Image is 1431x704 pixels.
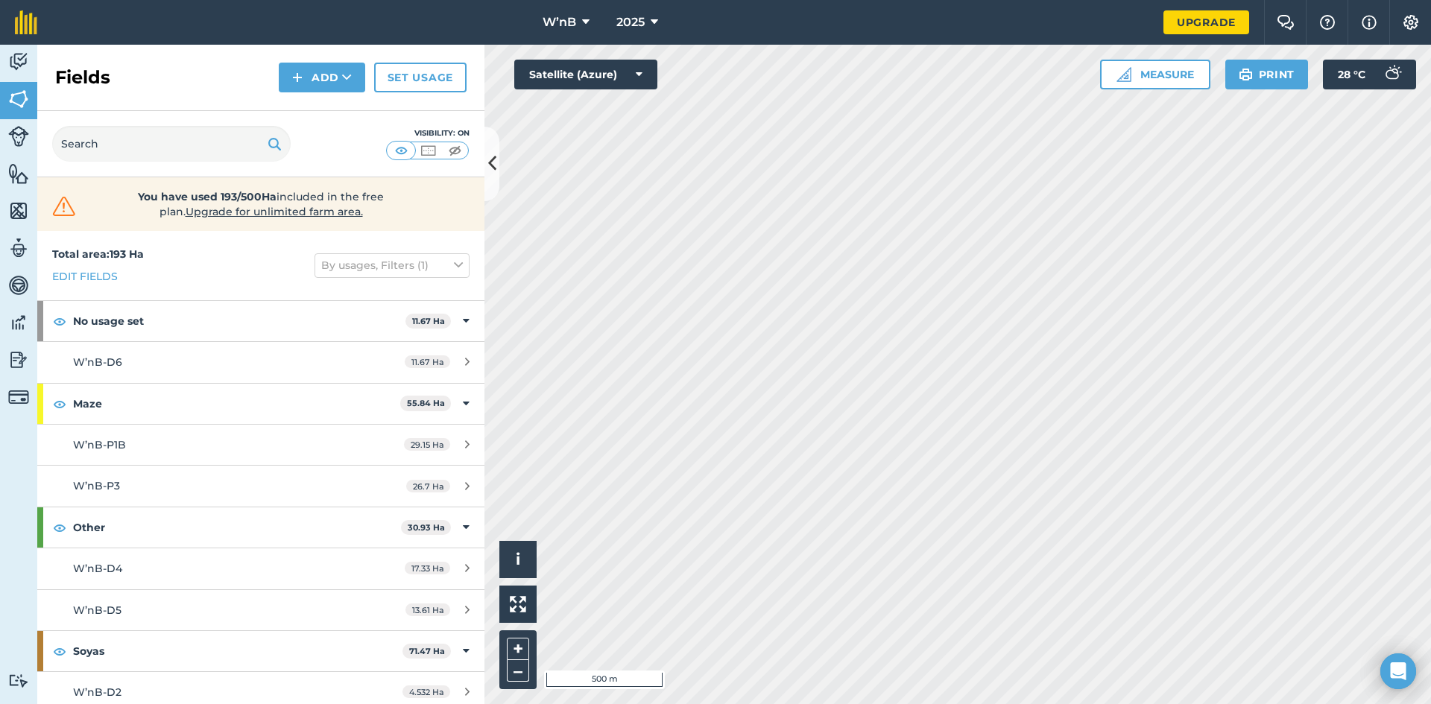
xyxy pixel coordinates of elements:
[8,237,29,259] img: svg+xml;base64,PD94bWwgdmVyc2lvbj0iMS4wIiBlbmNvZGluZz0idXRmLTgiPz4KPCEtLSBHZW5lcmF0b3I6IEFkb2JlIE...
[419,143,437,158] img: svg+xml;base64,PHN2ZyB4bWxucz0iaHR0cDovL3d3dy53My5vcmcvMjAwMC9zdmciIHdpZHRoPSI1MCIgaGVpZ2h0PSI0MC...
[315,253,470,277] button: By usages, Filters (1)
[73,562,122,575] span: W’nB-D4
[8,311,29,334] img: svg+xml;base64,PD94bWwgdmVyc2lvbj0iMS4wIiBlbmNvZGluZz0idXRmLTgiPz4KPCEtLSBHZW5lcmF0b3I6IEFkb2JlIE...
[73,355,122,369] span: W’nB-D6
[8,88,29,110] img: svg+xml;base64,PHN2ZyB4bWxucz0iaHR0cDovL3d3dy53My5vcmcvMjAwMC9zdmciIHdpZHRoPSI1NiIgaGVpZ2h0PSI2MC...
[408,522,445,533] strong: 30.93 Ha
[404,438,450,451] span: 29.15 Ha
[73,438,126,451] span: W’nB-P1B
[1225,60,1309,89] button: Print
[1380,653,1416,689] div: Open Intercom Messenger
[73,384,400,424] strong: Maze
[53,312,66,330] img: svg+xml;base64,PHN2ZyB4bWxucz0iaHR0cDovL3d3dy53My5vcmcvMjAwMC9zdmciIHdpZHRoPSIxOCIgaGVpZ2h0PSIyNC...
[279,63,365,92] button: Add
[516,550,520,568] span: i
[406,480,450,492] span: 26.7 Ha
[8,126,29,147] img: svg+xml;base64,PD94bWwgdmVyc2lvbj0iMS4wIiBlbmNvZGluZz0idXRmLTgiPz4KPCEtLSBHZW5lcmF0b3I6IEFkb2JlIE...
[407,398,445,408] strong: 55.84 Ha
[446,143,464,158] img: svg+xml;base64,PHN2ZyB4bWxucz0iaHR0cDovL3d3dy53My5vcmcvMjAwMC9zdmciIHdpZHRoPSI1MCIgaGVpZ2h0PSI0MC...
[52,268,118,285] a: Edit fields
[15,10,37,34] img: fieldmargin Logo
[1116,67,1131,82] img: Ruler icon
[1402,15,1420,30] img: A cog icon
[392,143,411,158] img: svg+xml;base64,PHN2ZyB4bWxucz0iaHR0cDovL3d3dy53My5vcmcvMjAwMC9zdmciIHdpZHRoPSI1MCIgaGVpZ2h0PSI0MC...
[8,274,29,296] img: svg+xml;base64,PD94bWwgdmVyc2lvbj0iMS4wIiBlbmNvZGluZz0idXRmLTgiPz4KPCEtLSBHZW5lcmF0b3I6IEFkb2JlIE...
[138,190,277,203] strong: You have used 193/500Ha
[8,387,29,408] img: svg+xml;base64,PD94bWwgdmVyc2lvbj0iMS4wIiBlbmNvZGluZz0idXRmLTgiPz4KPCEtLSBHZW5lcmF0b3I6IEFkb2JlIE...
[402,685,450,698] span: 4.532 Ha
[510,596,526,612] img: Four arrows, one pointing top left, one top right, one bottom right and the last bottom left
[405,562,450,574] span: 17.33 Ha
[386,127,470,139] div: Visibility: On
[73,479,120,492] span: W’nB-P3
[8,349,29,371] img: svg+xml;base64,PD94bWwgdmVyc2lvbj0iMS4wIiBlbmNvZGluZz0idXRmLTgiPz4KPCEtLSBHZW5lcmF0b3I6IEFkb2JlIE...
[1362,13,1377,31] img: svg+xml;base64,PHN2ZyB4bWxucz0iaHR0cDovL3d3dy53My5vcmcvMjAwMC9zdmciIHdpZHRoPSIxNyIgaGVpZ2h0PSIxNy...
[507,660,529,682] button: –
[514,60,657,89] button: Satellite (Azure)
[412,316,445,326] strong: 11.67 Ha
[507,638,529,660] button: +
[37,590,484,630] a: W’nB-D513.61 Ha
[8,51,29,73] img: svg+xml;base64,PD94bWwgdmVyc2lvbj0iMS4wIiBlbmNvZGluZz0idXRmLTgiPz4KPCEtLSBHZW5lcmF0b3I6IEFkb2JlIE...
[52,126,291,162] input: Search
[543,13,576,31] span: W’nB
[37,548,484,589] a: W’nB-D417.33 Ha
[405,603,450,616] span: 13.61 Ha
[37,466,484,506] a: W’nB-P326.7 Ha
[405,355,450,368] span: 11.67 Ha
[1318,15,1336,30] img: A question mark icon
[73,507,401,548] strong: Other
[49,189,473,219] a: You have used 193/500Haincluded in the free plan.Upgrade for unlimited farm area.
[616,13,645,31] span: 2025
[292,69,303,86] img: svg+xml;base64,PHN2ZyB4bWxucz0iaHR0cDovL3d3dy53My5vcmcvMjAwMC9zdmciIHdpZHRoPSIxNCIgaGVpZ2h0PSIyNC...
[37,384,484,424] div: Maze55.84 Ha
[55,66,110,89] h2: Fields
[73,603,121,617] span: W’nB-D5
[73,301,405,341] strong: No usage set
[53,395,66,413] img: svg+xml;base64,PHN2ZyB4bWxucz0iaHR0cDovL3d3dy53My5vcmcvMjAwMC9zdmciIHdpZHRoPSIxOCIgaGVpZ2h0PSIyNC...
[186,205,363,218] span: Upgrade for unlimited farm area.
[409,646,445,656] strong: 71.47 Ha
[1277,15,1295,30] img: Two speech bubbles overlapping with the left bubble in the forefront
[53,642,66,660] img: svg+xml;base64,PHN2ZyB4bWxucz0iaHR0cDovL3d3dy53My5vcmcvMjAwMC9zdmciIHdpZHRoPSIxOCIgaGVpZ2h0PSIyNC...
[8,200,29,222] img: svg+xml;base64,PHN2ZyB4bWxucz0iaHR0cDovL3d3dy53My5vcmcvMjAwMC9zdmciIHdpZHRoPSI1NiIgaGVpZ2h0PSI2MC...
[374,63,467,92] a: Set usage
[8,673,29,688] img: svg+xml;base64,PD94bWwgdmVyc2lvbj0iMS4wIiBlbmNvZGluZz0idXRmLTgiPz4KPCEtLSBHZW5lcmF0b3I6IEFkb2JlIE...
[102,189,420,219] span: included in the free plan .
[73,685,121,699] span: W’nB-D2
[52,247,144,261] strong: Total area : 193 Ha
[37,342,484,382] a: W’nB-D611.67 Ha
[268,135,282,153] img: svg+xml;base64,PHN2ZyB4bWxucz0iaHR0cDovL3d3dy53My5vcmcvMjAwMC9zdmciIHdpZHRoPSIxOSIgaGVpZ2h0PSIyNC...
[37,301,484,341] div: No usage set11.67 Ha
[37,507,484,548] div: Other30.93 Ha
[1239,66,1253,83] img: svg+xml;base64,PHN2ZyB4bWxucz0iaHR0cDovL3d3dy53My5vcmcvMjAwMC9zdmciIHdpZHRoPSIxOSIgaGVpZ2h0PSIyNC...
[37,631,484,671] div: Soyas71.47 Ha
[1163,10,1249,34] a: Upgrade
[37,425,484,465] a: W’nB-P1B29.15 Ha
[1377,60,1407,89] img: svg+xml;base64,PD94bWwgdmVyc2lvbj0iMS4wIiBlbmNvZGluZz0idXRmLTgiPz4KPCEtLSBHZW5lcmF0b3I6IEFkb2JlIE...
[8,162,29,185] img: svg+xml;base64,PHN2ZyB4bWxucz0iaHR0cDovL3d3dy53My5vcmcvMjAwMC9zdmciIHdpZHRoPSI1NiIgaGVpZ2h0PSI2MC...
[1338,60,1365,89] span: 28 ° C
[499,541,537,578] button: i
[49,195,79,218] img: svg+xml;base64,PHN2ZyB4bWxucz0iaHR0cDovL3d3dy53My5vcmcvMjAwMC9zdmciIHdpZHRoPSIzMiIgaGVpZ2h0PSIzMC...
[1100,60,1210,89] button: Measure
[53,519,66,536] img: svg+xml;base64,PHN2ZyB4bWxucz0iaHR0cDovL3d3dy53My5vcmcvMjAwMC9zdmciIHdpZHRoPSIxOCIgaGVpZ2h0PSIyNC...
[73,631,402,671] strong: Soyas
[1323,60,1416,89] button: 28 °C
